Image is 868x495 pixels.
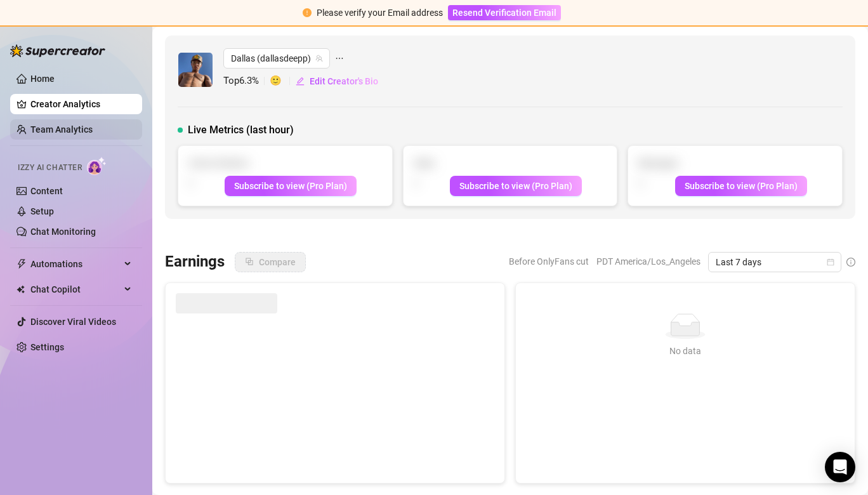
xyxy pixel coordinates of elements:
[10,44,105,57] img: logo-BBDzfeDw.svg
[223,74,270,89] span: Top 6.3 %
[30,94,132,114] a: Creator Analytics
[188,122,294,138] span: Live Metrics (last hour)
[531,344,839,358] div: No data
[335,48,344,69] span: ellipsis
[30,254,121,274] span: Automations
[270,74,295,89] span: 🙂
[827,258,834,266] span: calendar
[16,285,25,294] img: Chat Copilot
[296,77,305,86] span: edit
[18,162,82,174] span: Izzy AI Chatter
[303,8,312,17] span: exclamation-circle
[30,124,93,135] a: Team Analytics
[234,181,347,191] span: Subscribe to view (Pro Plan)
[30,186,63,196] a: Content
[846,258,855,267] span: info-circle
[825,452,855,482] div: Open Intercom Messenger
[450,176,582,196] button: Subscribe to view (Pro Plan)
[452,8,556,18] span: Resend Verification Email
[30,74,55,84] a: Home
[225,176,357,196] button: Subscribe to view (Pro Plan)
[30,342,64,352] a: Settings
[178,53,213,87] img: Dallas
[235,252,306,272] button: Compare
[87,157,107,175] img: AI Chatter
[30,279,121,300] span: Chat Copilot
[16,259,27,269] span: thunderbolt
[231,49,322,68] span: Dallas (dallasdeepp)
[448,5,561,20] button: Resend Verification Email
[459,181,572,191] span: Subscribe to view (Pro Plan)
[295,71,379,91] button: Edit Creator's Bio
[30,206,54,216] a: Setup
[596,252,700,271] span: PDT America/Los_Angeles
[315,55,323,62] span: team
[30,317,116,327] a: Discover Viral Videos
[310,76,378,86] span: Edit Creator's Bio
[317,6,443,20] div: Please verify your Email address
[30,227,96,237] a: Chat Monitoring
[509,252,589,271] span: Before OnlyFans cut
[165,252,225,272] h3: Earnings
[675,176,807,196] button: Subscribe to view (Pro Plan)
[716,253,834,272] span: Last 7 days
[685,181,798,191] span: Subscribe to view (Pro Plan)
